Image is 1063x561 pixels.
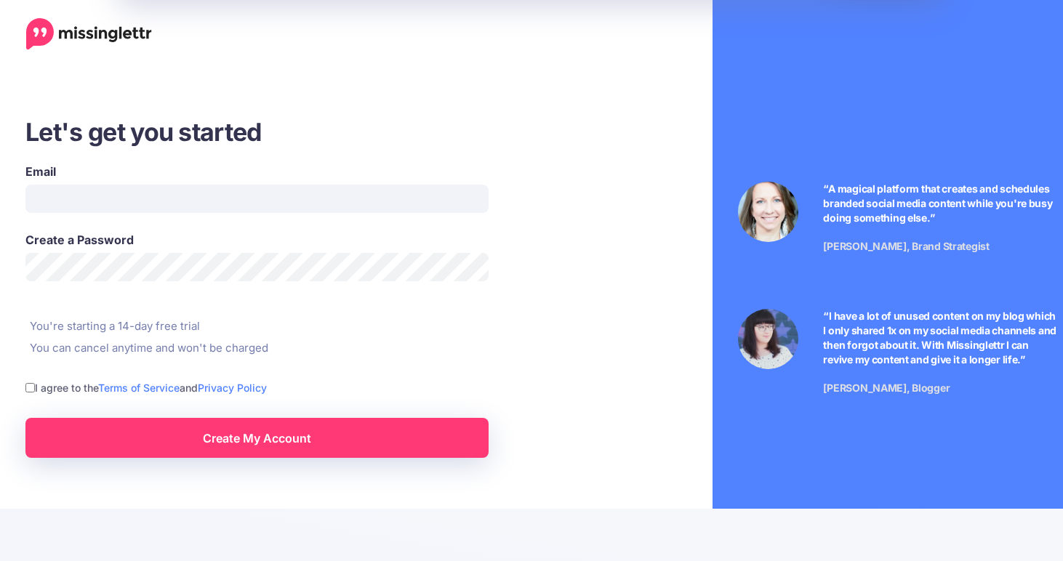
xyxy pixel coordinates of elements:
h3: Let's get you started [25,116,585,148]
p: “A magical platform that creates and schedules branded social media content while you're busy doi... [823,182,1058,225]
a: Terms of Service [98,382,180,394]
label: I agree to the and [35,379,267,396]
li: You can cancel anytime and won't be charged [25,339,585,357]
img: Testimonial by Laura Stanik [738,182,798,242]
p: “I have a lot of unused content on my blog which I only shared 1x on my social media channels and... [823,309,1058,367]
a: Privacy Policy [198,382,267,394]
a: Create My Account [25,418,489,458]
span: [PERSON_NAME], Brand Strategist [823,240,989,252]
span: [PERSON_NAME], Blogger [823,382,950,394]
a: Home [26,18,152,50]
label: Create a Password [25,231,489,249]
label: Email [25,163,489,180]
img: Testimonial by Jeniffer Kosche [738,309,798,369]
li: You're starting a 14-day free trial [25,318,585,335]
